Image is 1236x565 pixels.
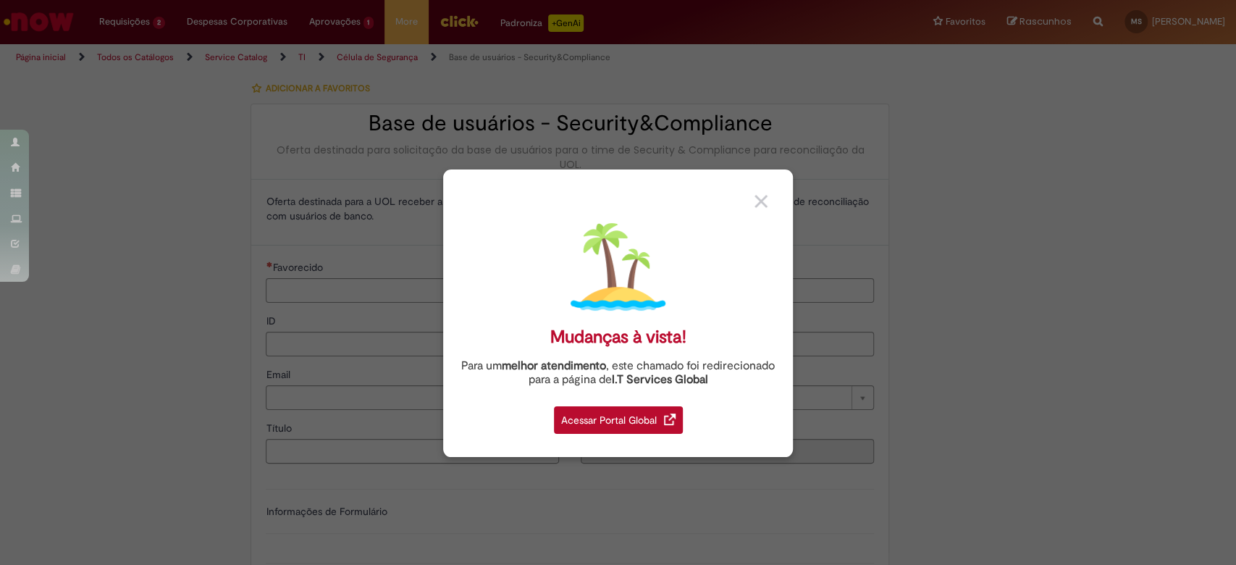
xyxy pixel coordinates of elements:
[554,406,683,434] div: Acessar Portal Global
[502,359,606,373] strong: melhor atendimento
[754,195,768,208] img: close_button_grey.png
[612,364,708,387] a: I.T Services Global
[454,359,782,387] div: Para um , este chamado foi redirecionado para a página de
[664,414,676,425] img: redirect_link.png
[554,398,683,434] a: Acessar Portal Global
[550,327,686,348] div: Mudanças à vista!
[571,219,665,314] img: island.png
